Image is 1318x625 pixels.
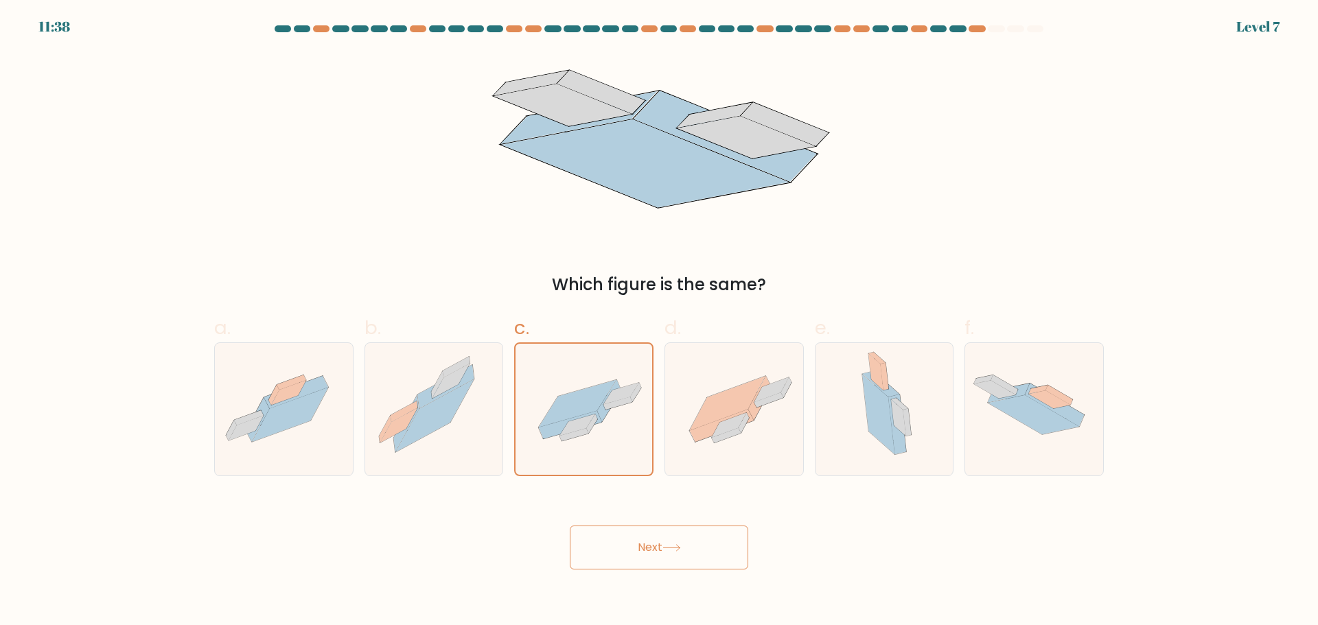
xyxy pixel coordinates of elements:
div: Level 7 [1236,16,1280,37]
div: Which figure is the same? [222,272,1096,297]
button: Next [570,526,748,569]
span: e. [815,314,830,341]
span: c. [514,314,529,341]
div: 11:38 [38,16,70,37]
span: a. [214,314,231,341]
span: f. [964,314,974,341]
span: d. [664,314,681,341]
span: b. [365,314,381,341]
